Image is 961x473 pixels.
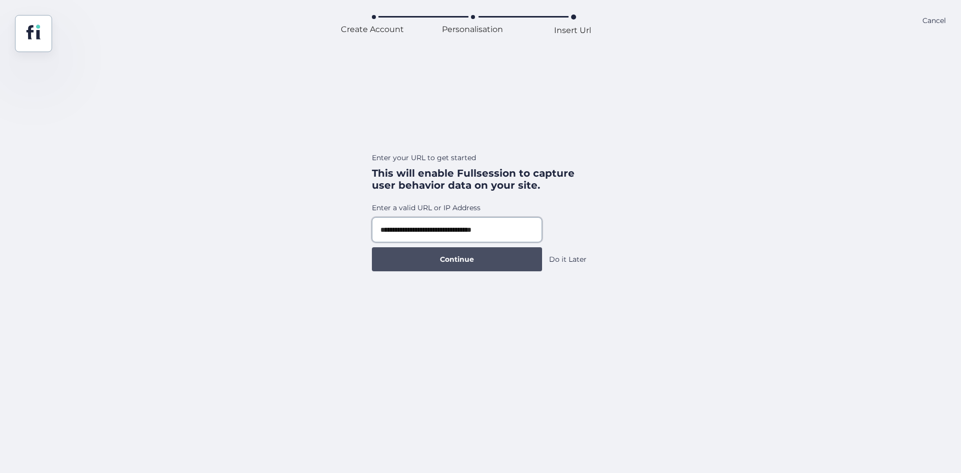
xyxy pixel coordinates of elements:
div: Enter your URL to get started [372,152,590,163]
div: Insert Url [554,24,591,37]
div: Create Account [341,23,404,36]
div: This will enable Fullsession to capture user behavior data on your site. [372,167,590,191]
div: Cancel [922,15,946,52]
button: Continue [372,247,542,271]
div: Do it Later [549,254,587,265]
span: Continue [440,254,474,265]
div: Personalisation [442,23,503,36]
div: Enter a valid URL or IP Address [372,202,542,213]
